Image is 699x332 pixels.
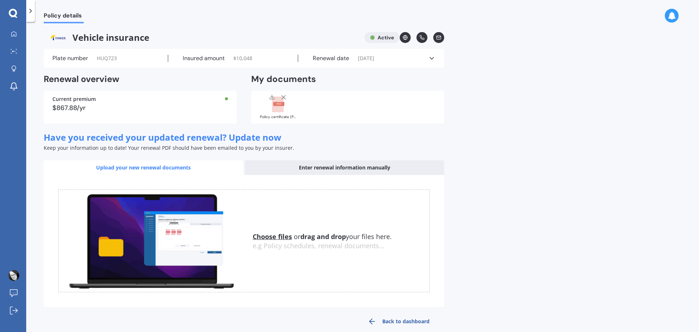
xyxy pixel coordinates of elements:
[260,115,296,119] div: Policy certificate (P00000009058).pdf
[52,55,88,62] label: Plate number
[44,12,84,22] span: Policy details
[44,74,237,85] h2: Renewal overview
[52,105,228,111] div: $867.88/yr
[44,131,281,143] span: Have you received your updated renewal? Update now
[251,74,316,85] h2: My documents
[44,144,294,151] span: Keep your information up to date! Your renewal PDF should have been emailed to you by your insurer.
[353,313,444,330] a: Back to dashboard
[233,55,252,62] span: $ 10,048
[300,232,346,241] b: drag and drop
[97,55,117,62] span: HUQ723
[44,32,72,43] img: Tower.webp
[253,242,429,250] div: e.g Policy schedules, renewal documents...
[52,97,228,102] div: Current premium
[253,232,392,241] span: or your files here.
[245,160,444,175] div: Enter renewal information manually
[358,55,374,62] span: [DATE]
[253,232,292,241] u: Choose files
[59,190,244,292] img: upload.de96410c8ce839c3fdd5.gif
[44,32,359,43] span: Vehicle insurance
[8,270,19,281] img: ACg8ocJTXHZptVU4KJz7YsBgSEhZCuVOI2SWHm_snc6nSLcKtbUSOwo=s96-c
[183,55,225,62] label: Insured amount
[313,55,349,62] label: Renewal date
[44,160,243,175] div: Upload your new renewal documents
